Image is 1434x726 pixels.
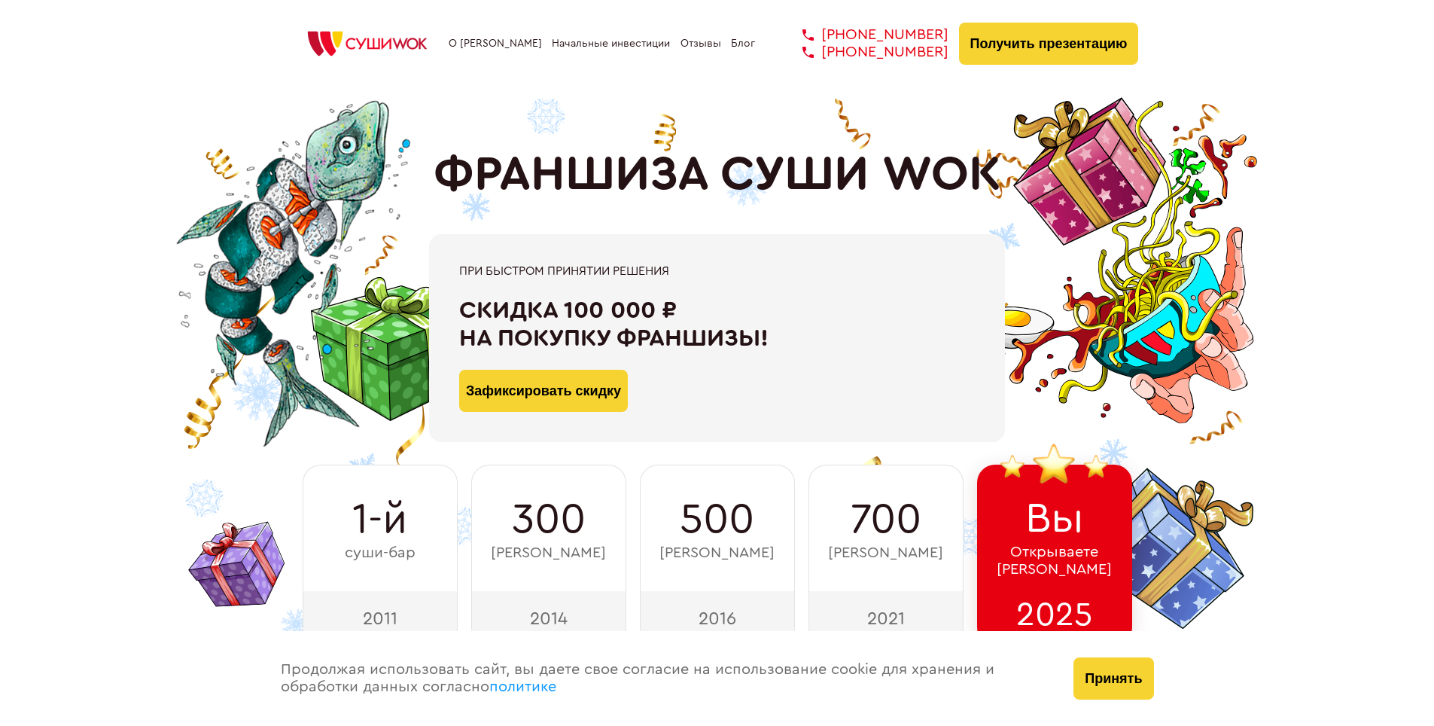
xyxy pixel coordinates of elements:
[780,44,948,61] a: [PHONE_NUMBER]
[489,679,556,694] a: политике
[266,631,1059,726] div: Продолжая использовать сайт, вы даете свое согласие на использование cookie для хранения и обрабо...
[345,544,416,562] span: суши-бар
[1025,495,1084,543] span: Вы
[512,496,586,544] span: 300
[959,23,1139,65] button: Получить презентацию
[659,544,775,562] span: [PERSON_NAME]
[471,591,626,645] div: 2014
[731,38,755,50] a: Блог
[491,544,606,562] span: [PERSON_NAME]
[459,297,975,352] div: Скидка 100 000 ₽ на покупку франшизы!
[552,38,670,50] a: Начальные инвестиции
[977,591,1132,645] div: 2025
[851,496,921,544] span: 700
[296,27,439,60] img: СУШИWOK
[434,147,1001,203] h1: ФРАНШИЗА СУШИ WOK
[1073,657,1153,700] button: Принять
[459,370,628,412] button: Зафиксировать скидку
[780,26,948,44] a: [PHONE_NUMBER]
[303,591,458,645] div: 2011
[680,496,754,544] span: 500
[640,591,795,645] div: 2016
[808,591,964,645] div: 2021
[828,544,943,562] span: [PERSON_NAME]
[459,264,975,278] div: При быстром принятии решения
[449,38,542,50] a: О [PERSON_NAME]
[997,544,1112,578] span: Открываете [PERSON_NAME]
[352,496,407,544] span: 1-й
[680,38,721,50] a: Отзывы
